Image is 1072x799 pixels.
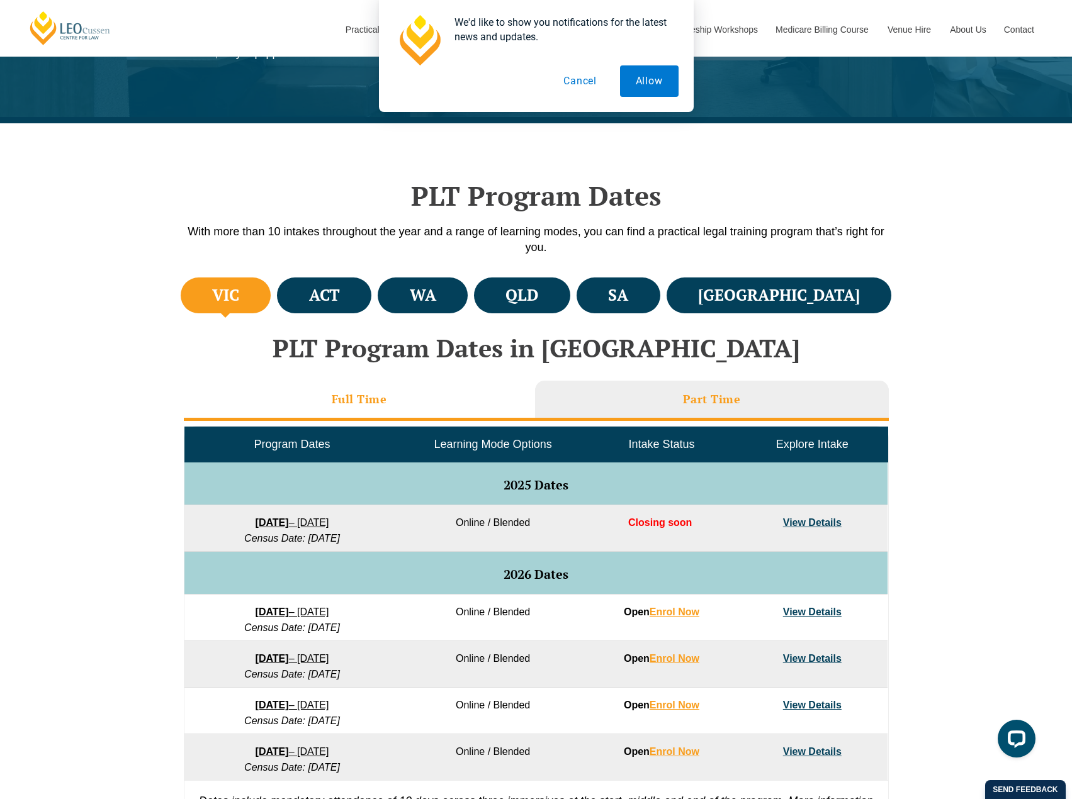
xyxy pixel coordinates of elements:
h2: PLT Program Dates [178,180,895,211]
h4: WA [410,285,436,306]
a: [DATE]– [DATE] [256,517,329,528]
strong: Open [624,746,699,757]
a: View Details [783,517,842,528]
strong: [DATE] [256,606,289,617]
h4: ACT [309,285,340,306]
span: 2025 Dates [504,476,568,493]
a: View Details [783,606,842,617]
a: Enrol Now [650,606,699,617]
a: View Details [783,700,842,710]
span: Explore Intake [776,438,849,450]
em: Census Date: [DATE] [244,622,340,633]
span: Learning Mode Options [434,438,552,450]
span: 2026 Dates [504,566,568,583]
strong: [DATE] [256,700,289,710]
a: [DATE]– [DATE] [256,746,329,757]
span: Program Dates [254,438,330,450]
img: notification icon [394,15,444,65]
p: With more than 10 intakes throughout the year and a range of learning modes, you can find a pract... [178,224,895,255]
strong: Open [624,606,699,617]
h4: SA [608,285,628,306]
strong: Open [624,700,699,710]
em: Census Date: [DATE] [244,669,340,679]
td: Online / Blended [400,734,586,781]
span: Closing soon [628,517,692,528]
span: Intake Status [628,438,694,450]
em: Census Date: [DATE] [244,762,340,773]
h4: VIC [212,285,239,306]
td: Online / Blended [400,688,586,734]
div: We'd like to show you notifications for the latest news and updates. [444,15,679,44]
td: Online / Blended [400,595,586,641]
button: Cancel [548,65,612,97]
td: Online / Blended [400,641,586,688]
strong: [DATE] [256,517,289,528]
a: [DATE]– [DATE] [256,653,329,664]
a: Enrol Now [650,700,699,710]
a: [DATE]– [DATE] [256,606,329,617]
h2: PLT Program Dates in [GEOGRAPHIC_DATA] [178,334,895,362]
em: Census Date: [DATE] [244,533,340,544]
iframe: LiveChat chat widget [988,715,1041,768]
h4: QLD [505,285,538,306]
h3: Part Time [683,392,741,406]
td: Online / Blended [400,505,586,552]
strong: [DATE] [256,653,289,664]
a: Enrol Now [650,653,699,664]
strong: [DATE] [256,746,289,757]
button: Allow [620,65,679,97]
a: View Details [783,653,842,664]
h3: Full Time [332,392,387,406]
a: Enrol Now [650,746,699,757]
h4: [GEOGRAPHIC_DATA] [698,285,860,306]
strong: Open [624,653,699,664]
a: [DATE]– [DATE] [256,700,329,710]
em: Census Date: [DATE] [244,715,340,726]
a: View Details [783,746,842,757]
